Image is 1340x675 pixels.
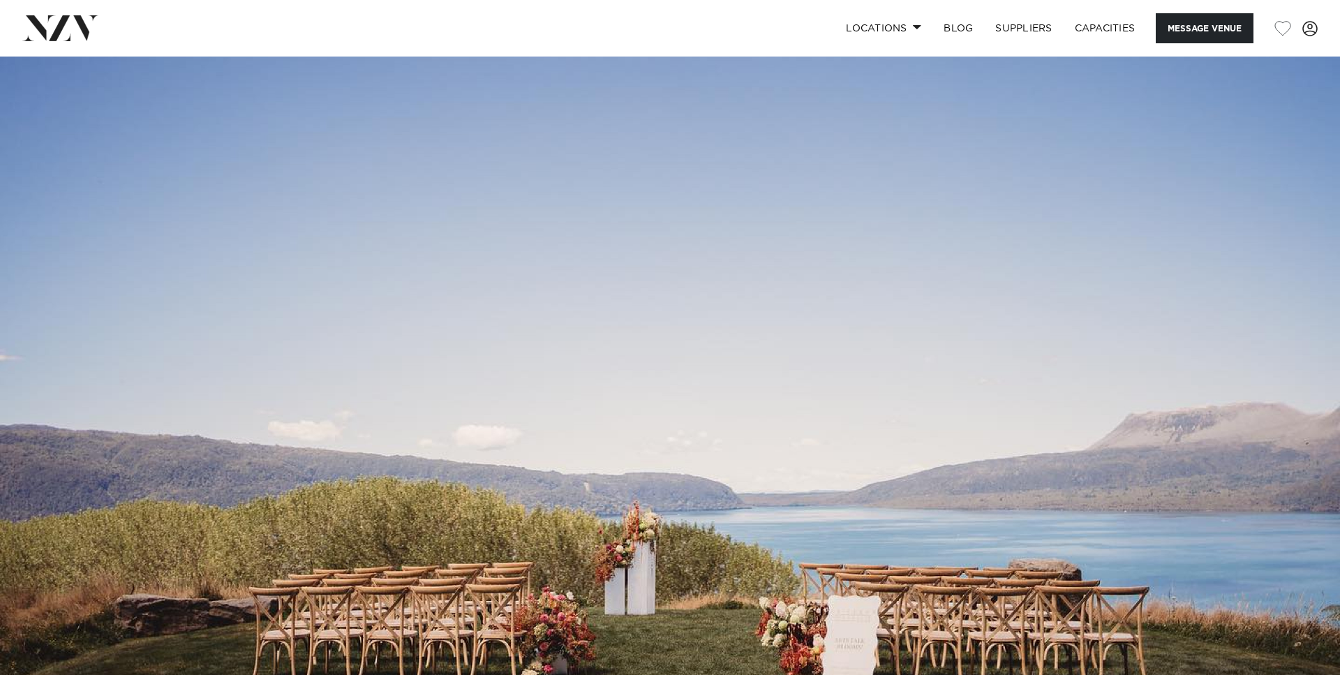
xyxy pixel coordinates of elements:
[1064,13,1147,43] a: Capacities
[835,13,932,43] a: Locations
[1156,13,1253,43] button: Message Venue
[932,13,984,43] a: BLOG
[984,13,1063,43] a: SUPPLIERS
[22,15,98,40] img: nzv-logo.png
